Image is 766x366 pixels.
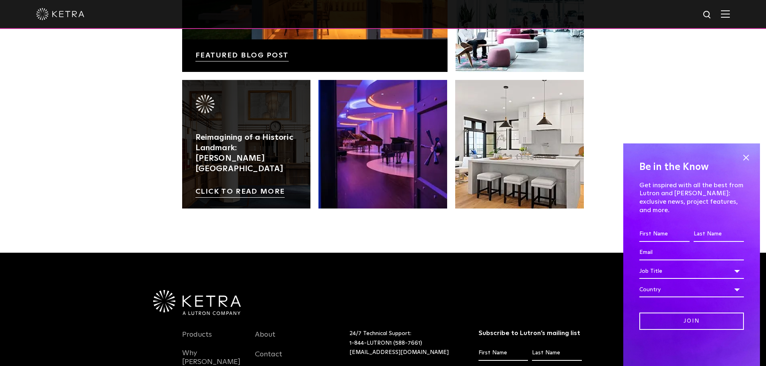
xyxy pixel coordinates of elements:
[639,282,744,297] div: Country
[349,350,449,355] a: [EMAIL_ADDRESS][DOMAIN_NAME]
[153,290,241,315] img: Ketra-aLutronCo_White_RGB
[532,346,581,361] input: Last Name
[639,264,744,279] div: Job Title
[182,330,212,349] a: Products
[639,313,744,330] input: Join
[639,227,690,242] input: First Name
[478,329,582,337] h3: Subscribe to Lutron’s mailing list
[478,346,528,361] input: First Name
[721,10,730,18] img: Hamburger%20Nav.svg
[639,181,744,215] p: Get inspired with all the best from Lutron and [PERSON_NAME]: exclusive news, project features, a...
[639,159,744,175] h4: Be in the Know
[349,329,458,358] p: 24/7 Technical Support:
[36,8,84,20] img: ketra-logo-2019-white
[639,245,744,260] input: Email
[694,227,744,242] input: Last Name
[349,340,422,346] a: 1-844-LUTRON1 (588-7661)
[255,330,275,349] a: About
[702,10,713,20] img: search icon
